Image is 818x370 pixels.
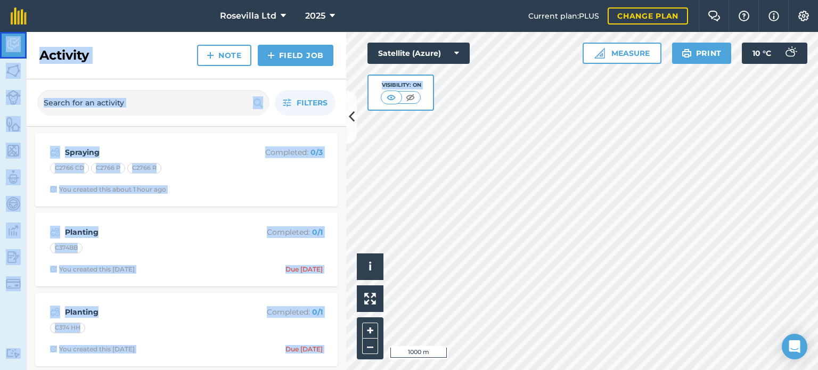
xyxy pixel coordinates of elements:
p: Completed : [238,146,323,158]
img: svg+xml;base64,PHN2ZyB4bWxucz0iaHR0cDovL3d3dy53My5vcmcvMjAwMC9zdmciIHdpZHRoPSI1MCIgaGVpZ2h0PSI0MC... [404,92,417,103]
div: You created this about 1 hour ago [50,185,166,194]
span: Rosevilla Ltd [220,10,276,22]
div: C2766 CD [50,163,89,174]
a: Note [197,45,251,66]
div: C2766 R [127,163,161,174]
div: C374 HH [50,323,85,333]
img: svg+xml;base64,PD94bWwgdmVyc2lvbj0iMS4wIiBlbmNvZGluZz0idXRmLTgiPz4KPCEtLSBHZW5lcmF0b3I6IEFkb2JlIE... [50,146,60,159]
a: Field Job [258,45,333,66]
img: svg+xml;base64,PD94bWwgdmVyc2lvbj0iMS4wIiBlbmNvZGluZz0idXRmLTgiPz4KPCEtLSBHZW5lcmF0b3I6IEFkb2JlIE... [6,196,21,212]
img: svg+xml;base64,PHN2ZyB4bWxucz0iaHR0cDovL3d3dy53My5vcmcvMjAwMC9zdmciIHdpZHRoPSI1NiIgaGVpZ2h0PSI2MC... [6,116,21,132]
a: PlantingCompleted: 0/1C374 HHClock with arrow pointing clockwiseYou created this [DATE]Due [DATE] [42,299,331,360]
img: svg+xml;base64,PD94bWwgdmVyc2lvbj0iMS4wIiBlbmNvZGluZz0idXRmLTgiPz4KPCEtLSBHZW5lcmF0b3I6IEFkb2JlIE... [50,306,60,318]
img: svg+xml;base64,PD94bWwgdmVyc2lvbj0iMS4wIiBlbmNvZGluZz0idXRmLTgiPz4KPCEtLSBHZW5lcmF0b3I6IEFkb2JlIE... [50,226,60,239]
h2: Activity [39,47,89,64]
img: svg+xml;base64,PHN2ZyB4bWxucz0iaHR0cDovL3d3dy53My5vcmcvMjAwMC9zdmciIHdpZHRoPSI1NiIgaGVpZ2h0PSI2MC... [6,143,21,159]
img: Ruler icon [594,48,605,59]
button: + [362,323,378,339]
img: Clock with arrow pointing clockwise [50,346,57,352]
button: 10 °C [742,43,807,64]
img: A question mark icon [738,11,750,21]
img: svg+xml;base64,PD94bWwgdmVyc2lvbj0iMS4wIiBlbmNvZGluZz0idXRmLTgiPz4KPCEtLSBHZW5lcmF0b3I6IEFkb2JlIE... [6,36,21,52]
button: – [362,339,378,354]
div: Due [DATE] [285,265,323,274]
img: svg+xml;base64,PD94bWwgdmVyc2lvbj0iMS4wIiBlbmNvZGluZz0idXRmLTgiPz4KPCEtLSBHZW5lcmF0b3I6IEFkb2JlIE... [780,43,801,64]
img: svg+xml;base64,PD94bWwgdmVyc2lvbj0iMS4wIiBlbmNvZGluZz0idXRmLTgiPz4KPCEtLSBHZW5lcmF0b3I6IEFkb2JlIE... [6,276,21,291]
a: Change plan [608,7,688,24]
img: svg+xml;base64,PD94bWwgdmVyc2lvbj0iMS4wIiBlbmNvZGluZz0idXRmLTgiPz4KPCEtLSBHZW5lcmF0b3I6IEFkb2JlIE... [6,169,21,185]
div: You created this [DATE] [50,265,135,274]
img: svg+xml;base64,PHN2ZyB4bWxucz0iaHR0cDovL3d3dy53My5vcmcvMjAwMC9zdmciIHdpZHRoPSIxNyIgaGVpZ2h0PSIxNy... [768,10,779,22]
strong: Planting [65,226,234,238]
div: Open Intercom Messenger [782,334,807,359]
div: Visibility: On [381,81,421,89]
span: Filters [297,97,328,109]
strong: Planting [65,306,234,318]
p: Completed : [238,306,323,318]
strong: Spraying [65,146,234,158]
img: Two speech bubbles overlapping with the left bubble in the forefront [708,11,721,21]
img: svg+xml;base64,PD94bWwgdmVyc2lvbj0iMS4wIiBlbmNvZGluZz0idXRmLTgiPz4KPCEtLSBHZW5lcmF0b3I6IEFkb2JlIE... [6,223,21,239]
img: Clock with arrow pointing clockwise [50,266,57,273]
img: svg+xml;base64,PHN2ZyB4bWxucz0iaHR0cDovL3d3dy53My5vcmcvMjAwMC9zdmciIHdpZHRoPSIxOSIgaGVpZ2h0PSIyNC... [682,47,692,60]
strong: 0 / 1 [312,307,323,317]
img: svg+xml;base64,PD94bWwgdmVyc2lvbj0iMS4wIiBlbmNvZGluZz0idXRmLTgiPz4KPCEtLSBHZW5lcmF0b3I6IEFkb2JlIE... [6,348,21,358]
button: i [357,253,383,280]
div: C374BB [50,243,83,253]
span: 2025 [305,10,325,22]
img: Four arrows, one pointing top left, one top right, one bottom right and the last bottom left [364,293,376,305]
div: C2766 P [91,163,125,174]
div: You created this [DATE] [50,345,135,353]
p: Completed : [238,226,323,238]
img: svg+xml;base64,PHN2ZyB4bWxucz0iaHR0cDovL3d3dy53My5vcmcvMjAwMC9zdmciIHdpZHRoPSIxNCIgaGVpZ2h0PSIyNC... [207,49,214,62]
input: Search for an activity [37,90,269,116]
button: Print [672,43,732,64]
button: Satellite (Azure) [367,43,470,64]
img: svg+xml;base64,PHN2ZyB4bWxucz0iaHR0cDovL3d3dy53My5vcmcvMjAwMC9zdmciIHdpZHRoPSIxNCIgaGVpZ2h0PSIyNC... [267,49,275,62]
button: Filters [275,90,336,116]
div: Due [DATE] [285,345,323,353]
strong: 0 / 3 [310,147,323,157]
strong: 0 / 1 [312,227,323,237]
img: svg+xml;base64,PD94bWwgdmVyc2lvbj0iMS4wIiBlbmNvZGluZz0idXRmLTgiPz4KPCEtLSBHZW5lcmF0b3I6IEFkb2JlIE... [6,90,21,105]
img: fieldmargin Logo [11,7,27,24]
img: Clock with arrow pointing clockwise [50,186,57,193]
img: svg+xml;base64,PHN2ZyB4bWxucz0iaHR0cDovL3d3dy53My5vcmcvMjAwMC9zdmciIHdpZHRoPSI1MCIgaGVpZ2h0PSI0MC... [385,92,398,103]
img: svg+xml;base64,PD94bWwgdmVyc2lvbj0iMS4wIiBlbmNvZGluZz0idXRmLTgiPz4KPCEtLSBHZW5lcmF0b3I6IEFkb2JlIE... [6,249,21,265]
button: Measure [583,43,661,64]
img: svg+xml;base64,PHN2ZyB4bWxucz0iaHR0cDovL3d3dy53My5vcmcvMjAwMC9zdmciIHdpZHRoPSIxOSIgaGVpZ2h0PSIyNC... [253,96,263,109]
span: i [369,260,372,273]
a: PlantingCompleted: 0/1C374BBClock with arrow pointing clockwiseYou created this [DATE]Due [DATE] [42,219,331,280]
a: SprayingCompleted: 0/3C2766 CDC2766 PC2766 RClock with arrow pointing clockwiseYou created this a... [42,139,331,200]
img: A cog icon [797,11,810,21]
span: 10 ° C [752,43,771,64]
span: Current plan : PLUS [528,10,599,22]
img: svg+xml;base64,PHN2ZyB4bWxucz0iaHR0cDovL3d3dy53My5vcmcvMjAwMC9zdmciIHdpZHRoPSI1NiIgaGVpZ2h0PSI2MC... [6,63,21,79]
